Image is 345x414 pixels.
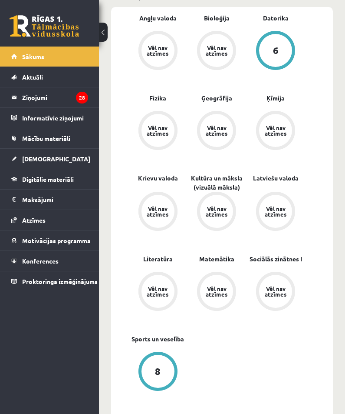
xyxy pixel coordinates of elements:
[204,45,229,56] div: Vēl nav atzīmes
[155,367,161,376] div: 8
[246,192,305,233] a: Vēl nav atzīmes
[204,125,229,136] div: Vēl nav atzīmes
[11,271,88,291] a: Proktoringa izmēģinājums
[11,190,88,210] a: Maksājumi
[11,47,88,67] a: Sākums
[131,334,184,344] a: Sports un veselība
[187,192,246,233] a: Vēl nav atzīmes
[11,210,88,230] a: Atzīmes
[128,192,187,233] a: Vēl nav atzīmes
[204,13,230,23] a: Bioloģija
[22,155,90,163] span: [DEMOGRAPHIC_DATA]
[11,128,88,148] a: Mācību materiāli
[263,286,288,297] div: Vēl nav atzīmes
[263,125,288,136] div: Vēl nav atzīmes
[246,272,305,313] a: Vēl nav atzīmes
[143,254,173,264] a: Literatūra
[204,286,229,297] div: Vēl nav atzīmes
[139,13,177,23] a: Angļu valoda
[22,237,91,244] span: Motivācijas programma
[246,111,305,152] a: Vēl nav atzīmes
[138,174,178,183] a: Krievu valoda
[149,93,166,103] a: Fizika
[11,67,88,87] a: Aktuāli
[11,149,88,169] a: [DEMOGRAPHIC_DATA]
[22,134,70,142] span: Mācību materiāli
[204,206,229,217] div: Vēl nav atzīmes
[146,45,170,56] div: Vēl nav atzīmes
[146,286,170,297] div: Vēl nav atzīmes
[76,92,88,103] i: 28
[11,87,88,107] a: Ziņojumi28
[22,257,59,265] span: Konferences
[146,206,170,217] div: Vēl nav atzīmes
[273,46,279,55] div: 6
[22,190,88,210] legend: Maksājumi
[187,31,246,72] a: Vēl nav atzīmes
[10,15,79,37] a: Rīgas 1. Tālmācības vidusskola
[22,87,88,107] legend: Ziņojumi
[187,272,246,313] a: Vēl nav atzīmes
[11,230,88,250] a: Motivācijas programma
[199,254,234,264] a: Matemātika
[11,108,88,128] a: Informatīvie ziņojumi
[22,277,98,285] span: Proktoringa izmēģinājums
[22,73,43,81] span: Aktuāli
[11,169,88,189] a: Digitālie materiāli
[250,254,302,264] a: Sociālās zinātnes I
[201,93,232,103] a: Ģeogrāfija
[22,175,74,183] span: Digitālie materiāli
[187,174,246,192] a: Kultūra un māksla (vizuālā māksla)
[128,272,187,313] a: Vēl nav atzīmes
[263,13,289,23] a: Datorika
[22,108,88,128] legend: Informatīvie ziņojumi
[11,251,88,271] a: Konferences
[128,31,187,72] a: Vēl nav atzīmes
[187,111,246,152] a: Vēl nav atzīmes
[128,111,187,152] a: Vēl nav atzīmes
[253,174,299,183] a: Latviešu valoda
[266,93,285,103] a: Ķīmija
[128,352,187,393] a: 8
[246,31,305,72] a: 6
[22,53,44,60] span: Sākums
[146,125,170,136] div: Vēl nav atzīmes
[22,216,46,224] span: Atzīmes
[263,206,288,217] div: Vēl nav atzīmes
